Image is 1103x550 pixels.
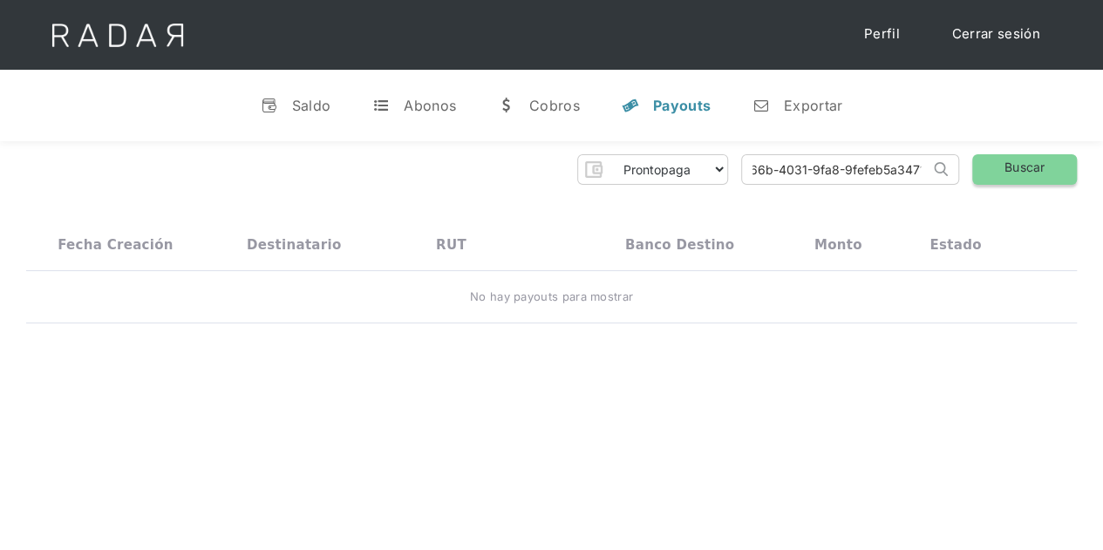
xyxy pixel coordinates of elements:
div: Abonos [404,97,456,114]
div: RUT [436,237,466,253]
div: w [498,97,515,114]
form: Form [577,154,728,185]
a: Perfil [847,17,917,51]
div: Payouts [653,97,711,114]
a: Buscar [972,154,1077,185]
div: Banco destino [625,237,734,253]
div: Destinatario [247,237,341,253]
div: Estado [929,237,981,253]
div: Saldo [292,97,331,114]
div: No hay payouts para mostrar [470,289,633,306]
div: v [261,97,278,114]
div: y [622,97,639,114]
div: Monto [814,237,862,253]
div: Exportar [784,97,842,114]
div: n [752,97,770,114]
div: Cobros [529,97,580,114]
div: t [372,97,390,114]
a: Cerrar sesión [935,17,1058,51]
div: Fecha creación [58,237,174,253]
input: Busca por ID [742,155,929,184]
